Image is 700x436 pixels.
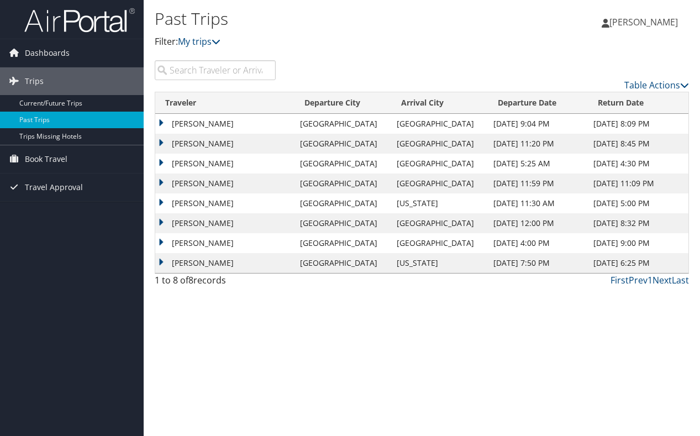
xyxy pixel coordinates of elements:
[294,193,391,213] td: [GEOGRAPHIC_DATA]
[391,233,488,253] td: [GEOGRAPHIC_DATA]
[624,79,689,91] a: Table Actions
[488,174,588,193] td: [DATE] 11:59 PM
[588,134,688,154] td: [DATE] 8:45 PM
[488,213,588,233] td: [DATE] 12:00 PM
[488,92,588,114] th: Departure Date: activate to sort column ascending
[652,274,672,286] a: Next
[672,274,689,286] a: Last
[588,92,688,114] th: Return Date: activate to sort column ascending
[25,174,83,201] span: Travel Approval
[588,174,688,193] td: [DATE] 11:09 PM
[648,274,652,286] a: 1
[391,92,488,114] th: Arrival City: activate to sort column ascending
[155,134,294,154] td: [PERSON_NAME]
[294,253,391,273] td: [GEOGRAPHIC_DATA]
[488,134,588,154] td: [DATE] 11:20 PM
[294,114,391,134] td: [GEOGRAPHIC_DATA]
[25,67,44,95] span: Trips
[155,114,294,134] td: [PERSON_NAME]
[588,154,688,174] td: [DATE] 4:30 PM
[155,35,511,49] p: Filter:
[602,6,689,39] a: [PERSON_NAME]
[588,233,688,253] td: [DATE] 9:00 PM
[294,134,391,154] td: [GEOGRAPHIC_DATA]
[178,35,220,48] a: My trips
[588,213,688,233] td: [DATE] 8:32 PM
[155,193,294,213] td: [PERSON_NAME]
[294,154,391,174] td: [GEOGRAPHIC_DATA]
[391,213,488,233] td: [GEOGRAPHIC_DATA]
[155,174,294,193] td: [PERSON_NAME]
[155,7,511,30] h1: Past Trips
[25,145,67,173] span: Book Travel
[488,253,588,273] td: [DATE] 7:50 PM
[155,60,276,80] input: Search Traveler or Arrival City
[24,7,135,33] img: airportal-logo.png
[391,154,488,174] td: [GEOGRAPHIC_DATA]
[629,274,648,286] a: Prev
[488,233,588,253] td: [DATE] 4:00 PM
[155,233,294,253] td: [PERSON_NAME]
[155,92,294,114] th: Traveler: activate to sort column ascending
[391,174,488,193] td: [GEOGRAPHIC_DATA]
[610,274,629,286] a: First
[391,114,488,134] td: [GEOGRAPHIC_DATA]
[488,114,588,134] td: [DATE] 9:04 PM
[294,174,391,193] td: [GEOGRAPHIC_DATA]
[588,253,688,273] td: [DATE] 6:25 PM
[155,274,276,292] div: 1 to 8 of records
[155,154,294,174] td: [PERSON_NAME]
[609,16,678,28] span: [PERSON_NAME]
[155,213,294,233] td: [PERSON_NAME]
[294,233,391,253] td: [GEOGRAPHIC_DATA]
[294,213,391,233] td: [GEOGRAPHIC_DATA]
[488,154,588,174] td: [DATE] 5:25 AM
[391,134,488,154] td: [GEOGRAPHIC_DATA]
[391,193,488,213] td: [US_STATE]
[588,193,688,213] td: [DATE] 5:00 PM
[25,39,70,67] span: Dashboards
[188,274,193,286] span: 8
[588,114,688,134] td: [DATE] 8:09 PM
[155,253,294,273] td: [PERSON_NAME]
[391,253,488,273] td: [US_STATE]
[294,92,391,114] th: Departure City: activate to sort column ascending
[488,193,588,213] td: [DATE] 11:30 AM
